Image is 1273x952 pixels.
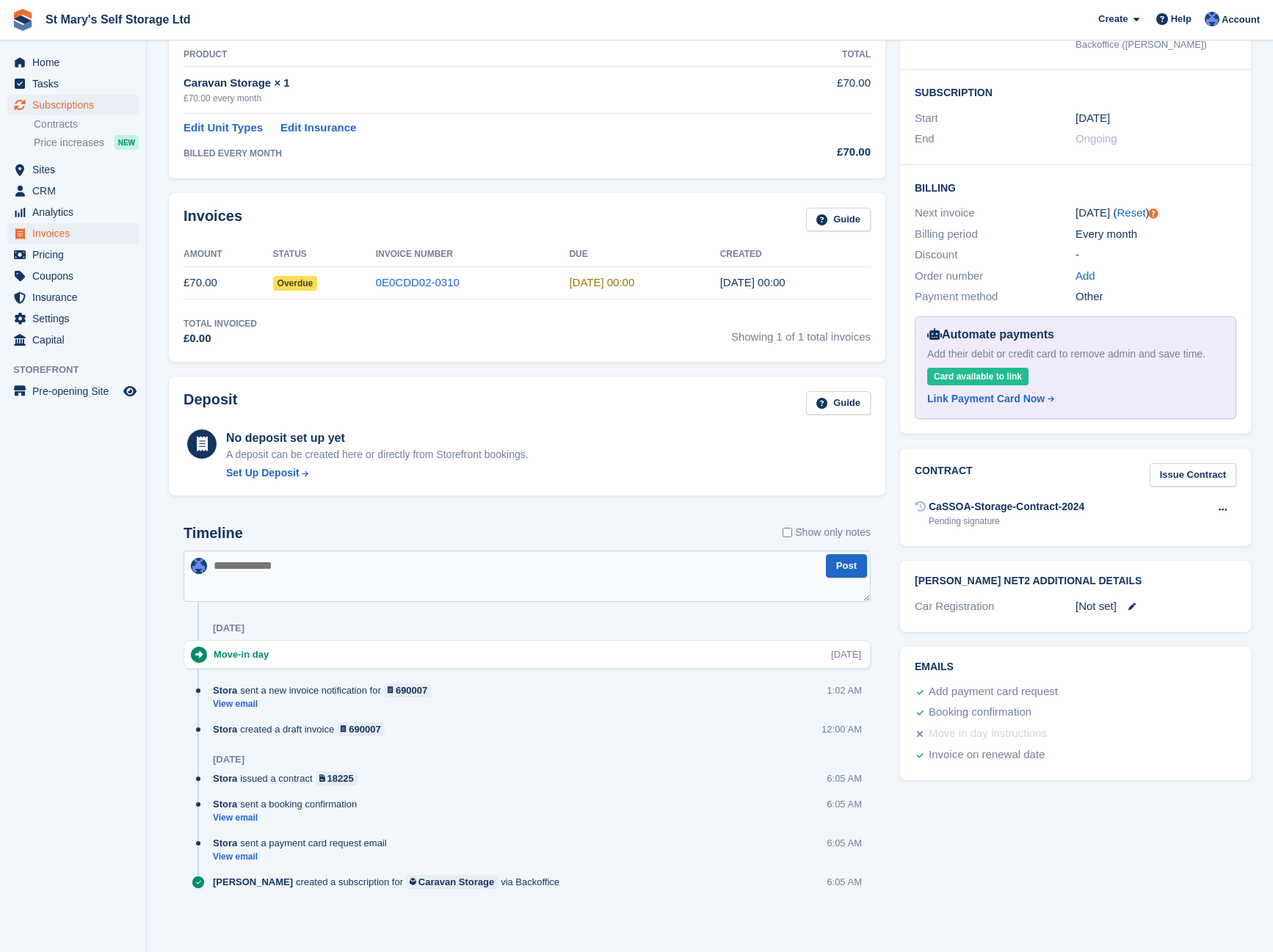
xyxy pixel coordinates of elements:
[34,117,139,131] a: Contracts
[32,381,120,401] span: Pre-opening Site
[12,9,34,31] img: stora-icon-8386f47178a22dfd0bd8f6a31ec36ba5ce8667c1dd55bd0f319d3a0aa187defe.svg
[213,771,365,785] div: issued a contract
[929,746,1045,764] div: Invoice on renewal date
[758,43,871,67] th: Total
[213,722,392,736] div: created a draft invoice
[1150,463,1236,487] a: Issue Contract
[822,722,862,736] div: 12:00 AM
[184,266,273,299] td: £70.00
[280,120,356,137] a: Edit Insurance
[827,797,862,811] div: 6:05 AM
[929,704,1031,722] div: Booking confirmation
[7,95,139,115] a: menu
[7,308,139,329] a: menu
[34,136,104,150] span: Price increases
[184,391,237,415] h2: Deposit
[32,52,120,73] span: Home
[826,554,867,578] button: Post
[1076,132,1117,145] span: Ongoing
[929,725,1047,743] div: Move in day instructions
[929,683,1058,701] div: Add payment card request
[213,875,567,889] div: created a subscription for via Backoffice
[184,208,242,232] h2: Invoices
[7,181,139,201] a: menu
[1098,12,1128,26] span: Create
[184,120,263,137] a: Edit Unit Types
[406,875,498,889] a: Caravan Storage
[720,243,871,266] th: Created
[213,851,394,863] a: View email
[32,244,120,265] span: Pricing
[915,131,1076,148] div: End
[226,429,529,447] div: No deposit set up yet
[1076,268,1095,285] a: Add
[1205,12,1219,26] img: Matthew Keenan
[213,754,244,766] div: [DATE]
[915,180,1236,195] h2: Billing
[184,330,257,347] div: £0.00
[32,159,120,180] span: Sites
[226,465,300,481] div: Set Up Deposit
[927,391,1218,407] a: Link Payment Card Now
[915,575,1236,587] h2: [PERSON_NAME] Net2 Additional Details
[927,346,1224,362] div: Add their debit or credit card to remove admin and save time.
[32,330,120,350] span: Capital
[783,525,871,540] label: Show only notes
[213,797,237,811] span: Stora
[32,202,120,222] span: Analytics
[915,205,1076,222] div: Next invoice
[827,683,862,697] div: 1:02 AM
[376,243,570,266] th: Invoice Number
[349,722,380,736] div: 690007
[226,465,529,481] a: Set Up Deposit
[184,243,273,266] th: Amount
[1076,288,1236,305] div: Other
[316,771,358,785] a: 18225
[273,243,376,266] th: Status
[384,683,432,697] a: 690007
[1076,37,1236,52] div: Backoffice ([PERSON_NAME])
[1076,598,1236,615] div: [Not set]
[396,683,427,697] div: 690007
[121,382,139,400] a: Preview store
[213,683,237,697] span: Stora
[915,226,1076,243] div: Billing period
[213,875,293,889] span: [PERSON_NAME]
[40,7,197,32] a: St Mary's Self Storage Ltd
[7,73,139,94] a: menu
[213,812,364,824] a: View email
[191,558,207,574] img: Matthew Keenan
[827,836,862,850] div: 6:05 AM
[213,797,364,811] div: sent a booking confirmation
[213,683,438,697] div: sent a new invoice notification for
[7,223,139,244] a: menu
[806,391,871,415] a: Guide
[1076,205,1236,222] div: [DATE] ( )
[915,268,1076,285] div: Order number
[32,308,120,329] span: Settings
[827,771,862,785] div: 6:05 AM
[929,499,1084,515] div: CaSSOA-Storage-Contract-2024
[915,463,973,487] h2: Contract
[927,368,1029,385] div: Card available to link
[927,326,1224,344] div: Automate payments
[1076,226,1236,243] div: Every month
[758,67,871,113] td: £70.00
[1076,247,1236,264] div: -
[7,266,139,286] a: menu
[569,276,634,288] time: 2025-08-15 23:00:00 UTC
[184,525,243,542] h2: Timeline
[13,363,146,377] span: Storefront
[1076,110,1110,127] time: 2025-08-14 23:00:00 UTC
[927,391,1045,407] div: Link Payment Card Now
[569,243,719,266] th: Due
[115,135,139,150] div: NEW
[34,134,139,150] a: Price increases NEW
[1117,206,1145,219] a: Reset
[214,647,276,661] div: Move-in day
[7,244,139,265] a: menu
[7,330,139,350] a: menu
[7,52,139,73] a: menu
[827,875,862,889] div: 6:05 AM
[915,247,1076,264] div: Discount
